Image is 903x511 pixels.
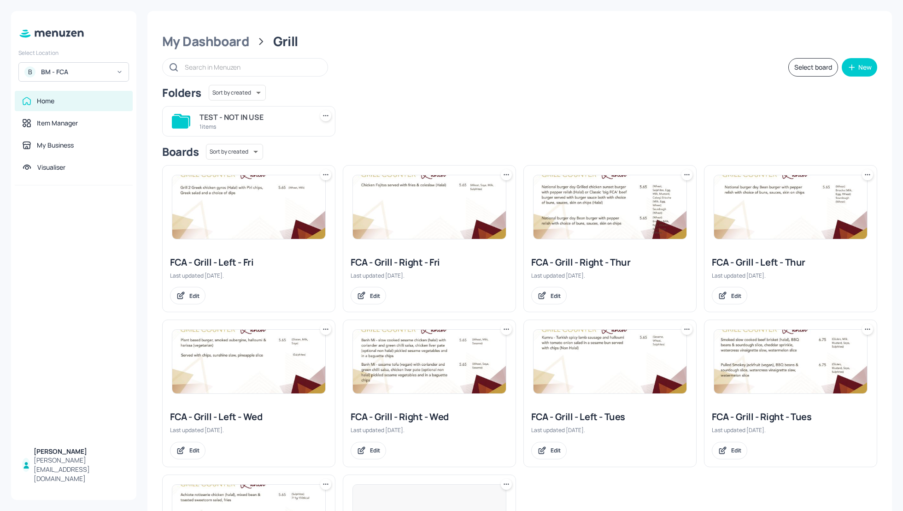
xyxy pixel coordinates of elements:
[858,64,872,71] div: New
[353,330,506,393] img: 2025-08-27-1756290796048tb6qcxvrwrd.jpeg
[842,58,877,77] button: New
[199,112,309,123] div: TEST - NOT IN USE
[712,256,869,269] div: FCA - Grill - Left - Thur
[170,256,328,269] div: FCA - Grill - Left - Fri
[531,256,689,269] div: FCA - Grill - Right - Thur
[189,446,199,454] div: Edit
[162,144,199,159] div: Boards
[185,60,318,74] input: Search in Menuzen
[41,67,111,77] div: BM - FCA
[712,410,869,423] div: FCA - Grill - Right - Tues
[209,83,266,102] div: Sort by created
[788,58,838,77] button: Select board
[370,292,380,300] div: Edit
[531,426,689,434] div: Last updated [DATE].
[273,33,298,50] div: Grill
[18,49,129,57] div: Select Location
[351,426,508,434] div: Last updated [DATE].
[351,410,508,423] div: FCA - Grill - Right - Wed
[712,272,869,279] div: Last updated [DATE].
[24,66,35,77] div: B
[199,123,309,131] div: 1 items
[170,426,328,434] div: Last updated [DATE].
[551,446,561,454] div: Edit
[351,272,508,279] div: Last updated [DATE].
[162,85,201,100] div: Folders
[712,426,869,434] div: Last updated [DATE].
[370,446,380,454] div: Edit
[34,456,125,483] div: [PERSON_NAME][EMAIL_ADDRESS][DOMAIN_NAME]
[531,272,689,279] div: Last updated [DATE].
[714,175,867,239] img: 2025-08-28-1756375040474vfx8dy3pq7r.jpeg
[353,175,506,239] img: 2025-08-29-17564588765275jx79n9hqgt.jpeg
[34,447,125,456] div: [PERSON_NAME]
[534,330,686,393] img: 2025-09-02-1756812896495ogfb2155y8q.jpeg
[189,292,199,300] div: Edit
[170,272,328,279] div: Last updated [DATE].
[172,330,325,393] img: 2025-07-23-1753258673649xia23s8o6se.jpeg
[170,410,328,423] div: FCA - Grill - Left - Wed
[351,256,508,269] div: FCA - Grill - Right - Fri
[731,292,741,300] div: Edit
[551,292,561,300] div: Edit
[37,96,54,106] div: Home
[162,33,249,50] div: My Dashboard
[534,175,686,239] img: 2025-08-28-1756374607644b4bqyt742je.jpeg
[172,175,325,239] img: 2025-09-05-17570684943895lokt6aehqw.jpeg
[531,410,689,423] div: FCA - Grill - Left - Tues
[37,141,74,150] div: My Business
[37,163,65,172] div: Visualiser
[714,330,867,393] img: 2025-08-19-1755600640947dzm90m7ui6k.jpeg
[206,143,263,161] div: Sort by created
[731,446,741,454] div: Edit
[37,119,78,128] div: Item Manager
